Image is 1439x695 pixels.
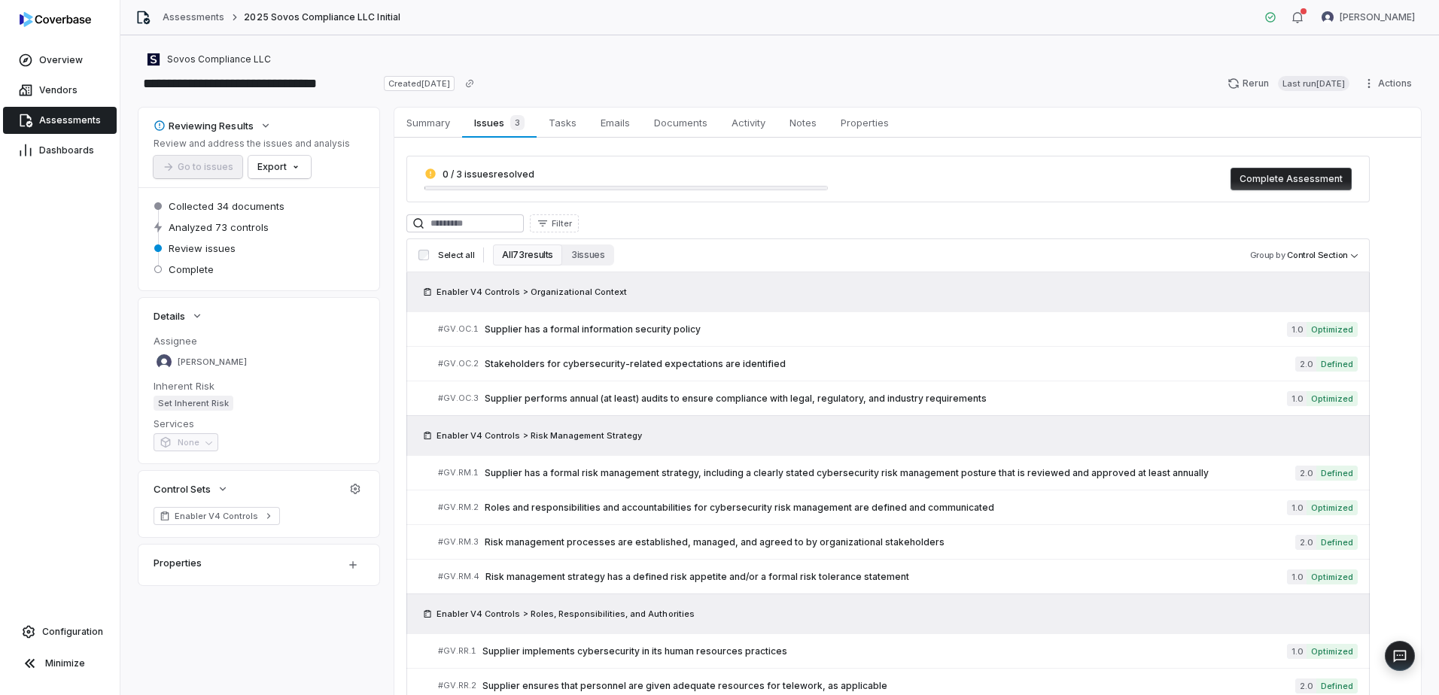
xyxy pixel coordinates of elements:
span: # GV.RM.4 [438,571,479,582]
span: [PERSON_NAME] [178,357,247,368]
button: Export [248,156,311,178]
button: Complete Assessment [1231,168,1352,190]
span: Tasks [543,113,583,132]
span: Optimized [1307,500,1358,515]
span: 2025 Sovos Compliance LLC Initial [244,11,400,23]
span: Control Sets [154,482,211,496]
span: Activity [726,113,771,132]
a: #GV.OC.1Supplier has a formal information security policy1.0Optimized [438,312,1358,346]
a: #GV.OC.2Stakeholders for cybersecurity-related expectations are identified2.0Defined [438,347,1358,381]
span: Emails [595,113,636,132]
span: Risk management strategy has a defined risk appetite and/or a formal risk tolerance statement [485,571,1287,583]
span: # GV.RM.1 [438,467,479,478]
span: 1.0 [1287,644,1307,659]
button: Kourtney Shields avatar[PERSON_NAME] [1313,6,1424,29]
span: Defined [1316,535,1358,550]
a: #GV.RM.3Risk management processes are established, managed, and agreed to by organizational stake... [438,525,1358,559]
span: Roles and responsibilities and accountabilities for cybersecurity risk management are defined and... [485,502,1287,514]
button: RerunLast run[DATE] [1218,72,1358,95]
span: Last run [DATE] [1278,76,1349,91]
span: Collected 34 documents [169,199,284,213]
span: Documents [648,113,713,132]
span: Created [DATE] [384,76,455,91]
span: Minimize [45,657,85,669]
span: # GV.OC.3 [438,393,479,404]
span: Dashboards [39,144,94,156]
a: #GV.OC.3Supplier performs annual (at least) audits to ensure compliance with legal, regulatory, a... [438,381,1358,415]
button: 3 issues [562,244,613,266]
a: Configuration [6,618,114,645]
span: 0 / 3 issues resolved [443,168,534,180]
span: [PERSON_NAME] [1340,11,1415,23]
button: Details [149,302,208,329]
span: Complete [169,263,214,276]
button: Copy link [456,70,483,97]
span: Optimized [1307,391,1358,406]
span: Optimized [1307,322,1358,337]
span: # GV.RR.2 [438,680,476,691]
a: Dashboards [3,137,117,164]
span: Defined [1316,466,1358,481]
span: Properties [835,113,895,132]
img: logo-D7KZi-bG.svg [20,12,91,27]
span: # GV.OC.1 [438,323,479,335]
span: Defined [1316,357,1358,372]
span: Enabler V4 Controls [175,510,259,522]
span: # GV.RR.1 [438,645,476,657]
span: 2.0 [1295,535,1316,550]
span: Set Inherent Risk [154,396,233,411]
input: Select all [418,250,429,260]
span: Stakeholders for cybersecurity-related expectations are identified [485,358,1295,370]
a: #GV.RR.1Supplier implements cybersecurity in its human resources practices1.0Optimized [438,634,1358,668]
span: 1.0 [1287,322,1307,337]
span: 1.0 [1287,391,1307,406]
span: 2.0 [1295,678,1316,693]
span: Group by [1250,250,1285,260]
a: #GV.RM.4Risk management strategy has a defined risk appetite and/or a formal risk tolerance state... [438,560,1358,593]
dt: Services [154,417,364,430]
span: Enabler V4 Controls > Roles, Responsibilities, and Authorities [437,608,695,620]
span: Notes [783,113,823,132]
span: Defined [1316,678,1358,693]
span: Enabler V4 Controls > Risk Management Strategy [437,429,642,442]
span: Filter [552,218,572,229]
span: Assessments [39,114,101,126]
a: #GV.RM.2Roles and responsibilities and accountabilities for cybersecurity risk management are def... [438,490,1358,524]
a: Overview [3,47,117,74]
span: Supplier implements cybersecurity in its human resources practices [482,645,1287,657]
span: Analyzed 73 controls [169,220,269,234]
a: #GV.RM.1Supplier has a formal risk management strategy, including a clearly stated cybersecurity ... [438,456,1358,490]
span: Vendors [39,84,78,96]
span: 1.0 [1287,500,1307,515]
span: Configuration [42,626,103,638]
span: # GV.RM.2 [438,502,479,513]
dt: Inherent Risk [154,379,364,393]
button: Control Sets [149,475,233,502]
span: Issues [468,112,530,133]
span: 3 [510,115,525,130]
span: Risk management processes are established, managed, and agreed to by organizational stakeholders [485,536,1295,548]
span: Enabler V4 Controls > Organizational Context [437,286,627,298]
button: Minimize [6,648,114,678]
span: Supplier ensures that personnel are given adequate resources for telework, as applicable [482,680,1295,692]
span: Overview [39,54,83,66]
a: Assessments [3,107,117,134]
button: Filter [530,214,579,232]
span: 2.0 [1295,357,1316,372]
a: Assessments [163,11,224,23]
span: # GV.RM.3 [438,536,479,548]
span: Optimized [1307,644,1358,659]
div: Reviewing Results [154,119,254,132]
span: Summary [400,113,456,132]
span: Supplier has a formal information security policy [485,323,1287,335]
span: # GV.OC.2 [438,358,479,369]
button: All 73 results [493,244,562,266]
span: Supplier performs annual (at least) audits to ensure compliance with legal, regulatory, and indus... [485,393,1287,405]
span: Sovos Compliance LLC [167,53,271,65]
span: Supplier has a formal risk management strategy, including a clearly stated cybersecurity risk man... [485,467,1295,479]
span: Review issues [169,241,236,255]
button: https://sovos.com/Sovos Compliance LLC [141,46,275,73]
span: Optimized [1307,569,1358,584]
button: Reviewing Results [149,112,276,139]
a: Enabler V4 Controls [154,507,280,525]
